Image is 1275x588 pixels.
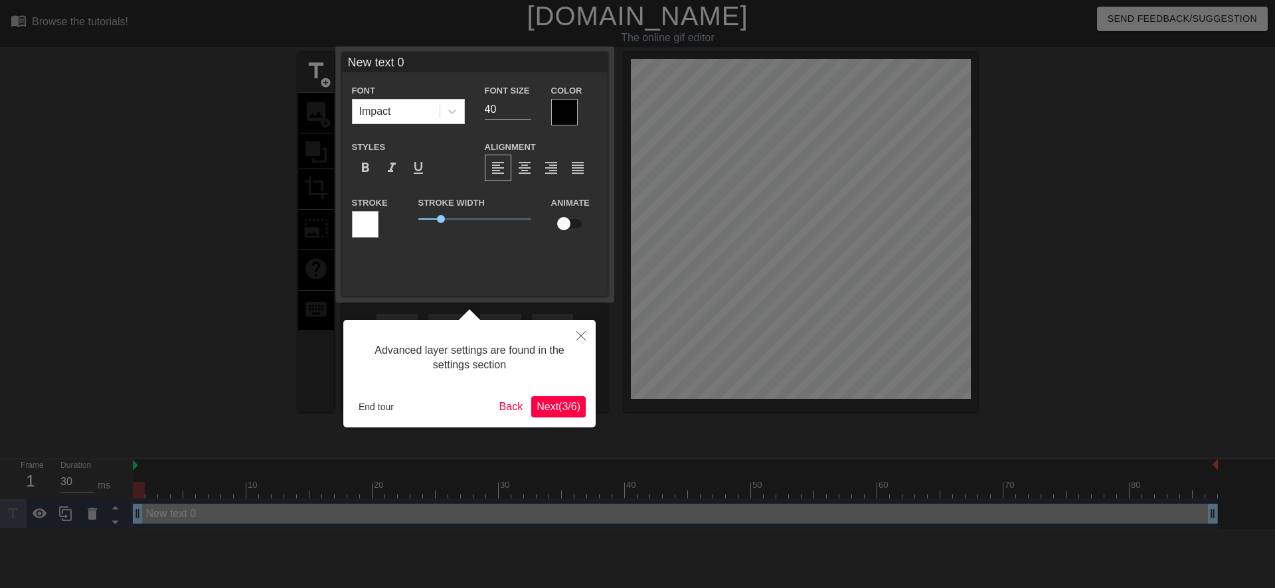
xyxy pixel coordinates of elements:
button: Next [531,396,586,417]
button: Back [494,396,529,417]
button: Close [566,320,596,350]
span: Next ( 3 / 6 ) [537,401,580,412]
button: End tour [353,397,399,417]
div: Advanced layer settings are found in the settings section [353,330,586,386]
